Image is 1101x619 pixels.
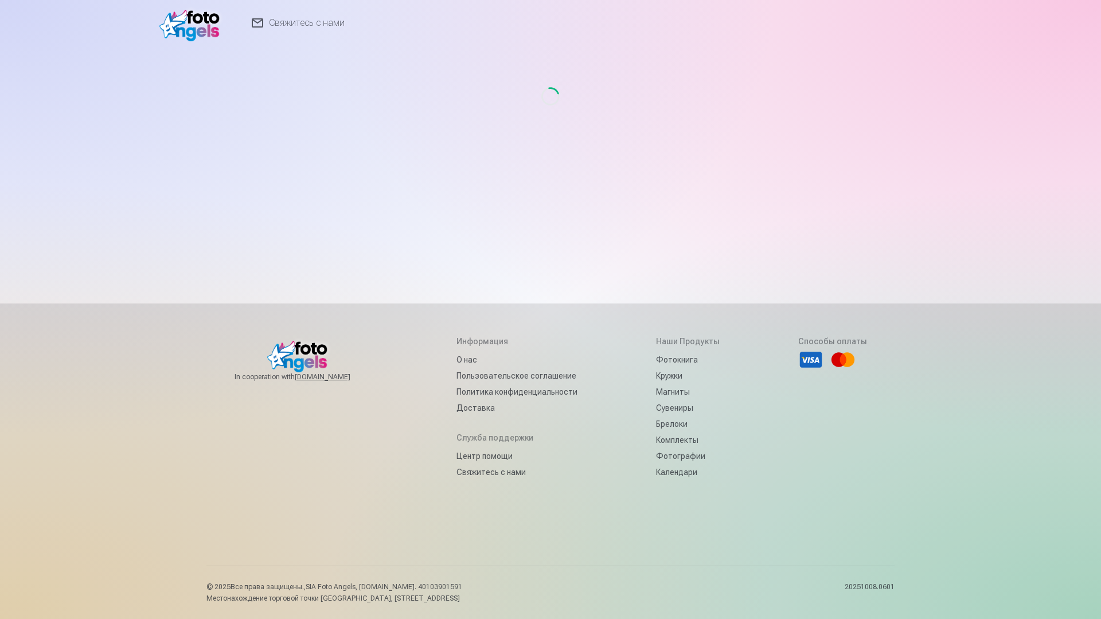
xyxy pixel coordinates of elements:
[798,347,823,372] li: Visa
[798,336,867,347] h5: Способы оплаты
[456,432,577,443] h5: Служба поддержки
[656,352,720,368] a: Фотокнига
[456,352,577,368] a: О нас
[456,336,577,347] h5: Информация
[456,384,577,400] a: Политика конфиденциальности
[206,582,462,591] p: © 2025 Все права защищены. ,
[845,582,895,603] p: 20251008.0601
[456,368,577,384] a: Пользовательское соглашение
[456,400,577,416] a: Доставка
[656,448,720,464] a: Фотографии
[306,583,462,591] span: SIA Foto Angels, [DOMAIN_NAME]. 40103901591
[206,594,462,603] p: Местонахождение торговой точки [GEOGRAPHIC_DATA], [STREET_ADDRESS]
[656,464,720,480] a: Календари
[656,368,720,384] a: Кружки
[656,432,720,448] a: Комплекты
[456,464,577,480] a: Свяжитесь с нами
[830,347,856,372] li: Mastercard
[656,416,720,432] a: Брелоки
[159,5,225,41] img: /v1
[235,372,378,381] span: In cooperation with
[656,336,720,347] h5: Наши продукты
[656,400,720,416] a: Сувениры
[656,384,720,400] a: Магниты
[456,448,577,464] a: Центр помощи
[295,372,378,381] a: [DOMAIN_NAME]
